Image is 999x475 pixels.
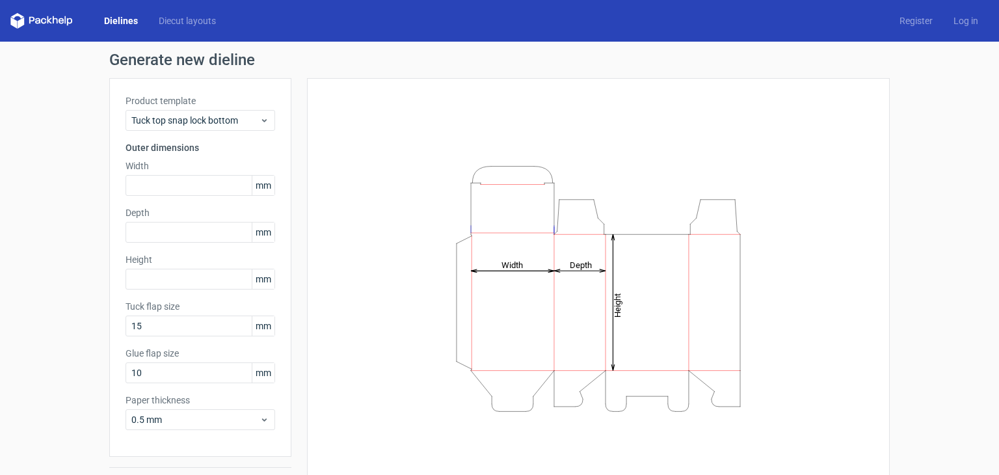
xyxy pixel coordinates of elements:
[126,347,275,360] label: Glue flap size
[252,269,274,289] span: mm
[148,14,226,27] a: Diecut layouts
[252,223,274,242] span: mm
[501,260,523,269] tspan: Width
[613,293,622,317] tspan: Height
[126,159,275,172] label: Width
[109,52,890,68] h1: Generate new dieline
[131,114,260,127] span: Tuck top snap lock bottom
[889,14,943,27] a: Register
[570,260,592,269] tspan: Depth
[126,394,275,407] label: Paper thickness
[126,141,275,154] h3: Outer dimensions
[252,176,274,195] span: mm
[252,363,274,383] span: mm
[126,206,275,219] label: Depth
[94,14,148,27] a: Dielines
[943,14,989,27] a: Log in
[252,316,274,336] span: mm
[126,94,275,107] label: Product template
[126,253,275,266] label: Height
[126,300,275,313] label: Tuck flap size
[131,413,260,426] span: 0.5 mm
